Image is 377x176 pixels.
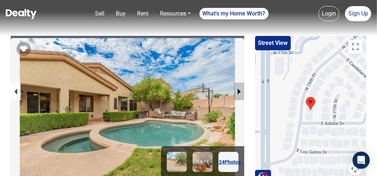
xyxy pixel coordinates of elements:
[11,83,21,100] button: previous slide / item
[218,152,239,172] a: +24Photos
[345,6,371,21] a: Sign Up
[113,6,128,21] a: Buy
[348,161,363,176] button: Map camera controls
[157,6,193,21] a: Resources
[234,83,244,100] button: next slide / item
[348,40,363,54] button: Toggle fullscreen view
[193,152,213,172] img: Image
[167,152,187,172] img: Image
[92,6,107,21] a: Sell
[319,6,339,21] a: Login
[134,6,151,21] a: Rent
[4,154,25,176] iframe: BigID CMP Widget
[353,152,370,169] div: Open Intercom Messenger
[199,8,269,19] a: What's my Home Worth?
[6,9,37,19] img: Dealty - Buy, Sell & Rent Homes
[255,36,291,50] button: Street View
